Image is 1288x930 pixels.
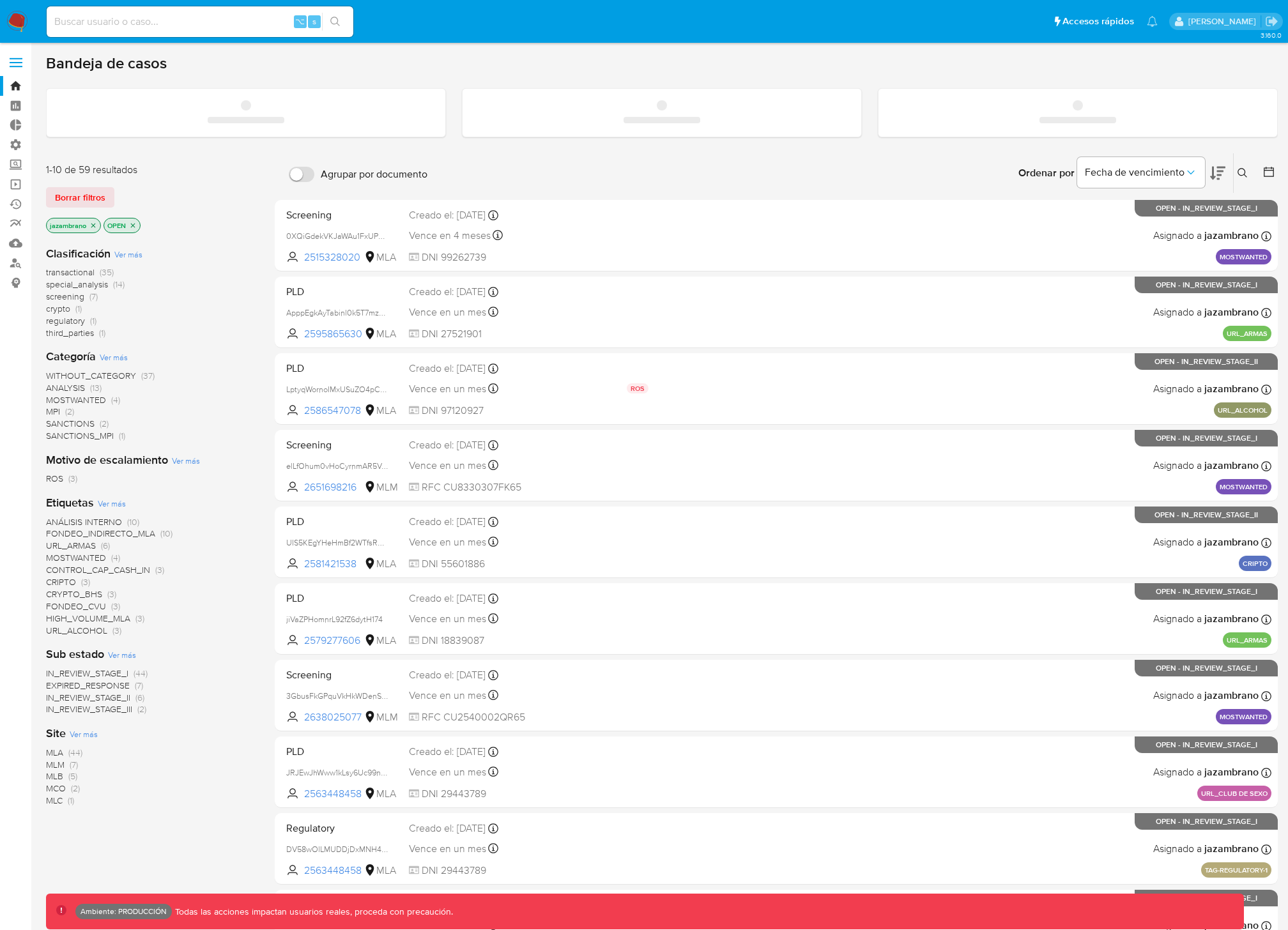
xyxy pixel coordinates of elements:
input: Buscar usuario o caso... [47,13,353,30]
span: s [312,15,316,27]
span: ⌥ [295,15,305,27]
p: Ambiente: PRODUCCIÓN [80,909,167,914]
p: jarvi.zambrano@mercadolibre.com.co [1188,15,1261,27]
a: Salir [1265,15,1278,28]
button: search-icon [322,13,348,31]
a: Notificaciones [1147,16,1158,27]
span: Accesos rápidos [1062,15,1134,28]
p: Todas las acciones impactan usuarios reales, proceda con precaución. [172,906,453,918]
